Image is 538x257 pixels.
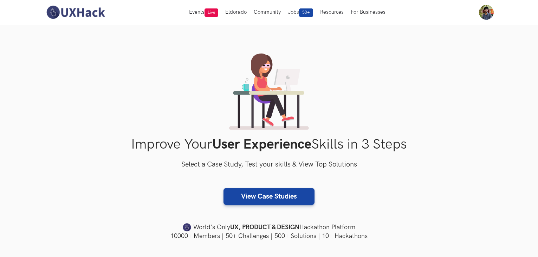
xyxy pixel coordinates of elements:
[223,188,315,205] a: View Case Studies
[44,159,494,170] h3: Select a Case Study, Test your skills & View Top Solutions
[299,8,313,17] span: 50+
[479,5,494,20] img: Your profile pic
[44,136,494,153] h1: Improve Your Skills in 3 Steps
[230,222,299,232] strong: UX, PRODUCT & DESIGN
[205,8,218,17] span: Live
[44,222,494,232] h4: World's Only Hackathon Platform
[44,5,107,20] img: UXHack-logo.png
[183,223,191,232] img: uxhack-favicon-image.png
[229,54,309,130] img: lady working on laptop
[212,136,311,153] strong: User Experience
[44,232,494,240] h4: 10000+ Members | 50+ Challenges | 500+ Solutions | 10+ Hackathons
